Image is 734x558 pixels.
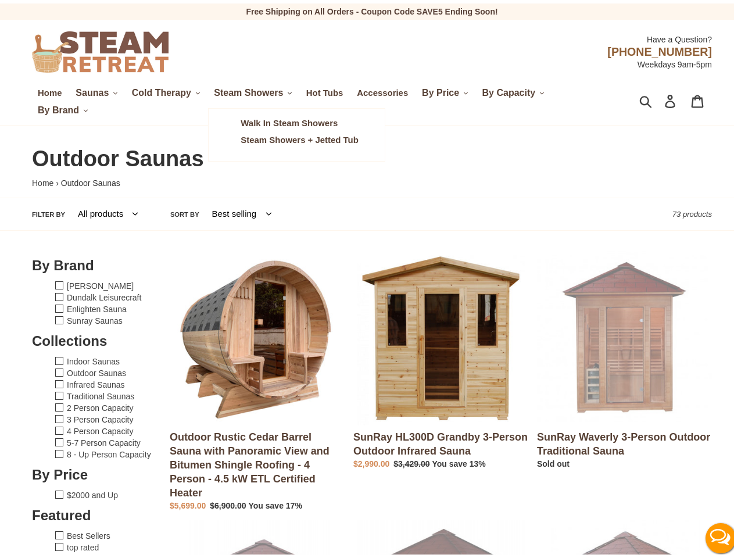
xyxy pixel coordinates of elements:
a: Outdoor Saunas [67,365,126,374]
h3: By Price [32,463,161,480]
a: Traditional Saunas [67,388,134,398]
a: Hot Tubs [300,82,349,97]
label: Sort by [170,205,199,217]
span: Steam Showers [214,84,283,95]
a: $2000 and Up [67,487,118,496]
span: Saunas [76,84,109,95]
a: Best Sellers [67,528,110,537]
button: By Brand [32,98,94,116]
a: 4 Person Capacity [67,423,133,432]
span: › [56,175,59,184]
a: Accessories [351,82,414,97]
span: By Capacity [482,84,536,95]
span: Outdoor Saunas [61,175,120,184]
a: 3 Person Capacity [67,412,133,421]
h3: Collections [32,329,161,346]
button: Steam Showers [208,81,298,98]
span: Outdoor Saunas [32,143,204,167]
a: 5-7 Person Capacity [67,435,141,444]
div: Have a Question? [259,24,712,42]
button: By Price [416,81,474,98]
a: 2 Person Capacity [67,400,133,409]
button: By Capacity [477,81,550,98]
span: Hot Tubs [306,84,343,95]
h3: Featured [32,503,161,521]
a: Walk In Steam Showers [232,112,367,128]
span: Steam Showers + Jetted Tub [241,131,358,142]
h3: By Brand [32,253,161,271]
a: Indoor Saunas [67,353,120,363]
a: Home [32,175,53,184]
a: Dundalk Leisurecraft [67,289,141,299]
a: Steam Showers + Jetted Tub [232,128,367,145]
a: Enlighten Sauna [67,301,127,310]
span: Home [38,84,62,95]
a: Sunray Saunas [67,313,123,322]
button: Cold Therapy [126,81,206,98]
a: 8 - Up Person Capacity [67,446,151,456]
span: [PHONE_NUMBER] [607,42,712,55]
nav: breadcrumbs [32,174,712,185]
span: Walk In Steam Showers [241,115,338,125]
a: [PERSON_NAME] [67,278,134,287]
span: Weekdays 9am-5pm [638,56,712,66]
span: 73 products [672,206,712,215]
a: Home [32,82,67,97]
a: Infrared Saunas [67,377,125,386]
span: Cold Therapy [132,84,191,95]
img: Steam Retreat [32,28,169,69]
label: Filter by [32,205,65,217]
button: Saunas [70,81,123,98]
span: Accessories [357,84,408,95]
a: top rated [67,539,99,549]
span: By Price [422,84,459,95]
span: By Brand [38,102,79,112]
